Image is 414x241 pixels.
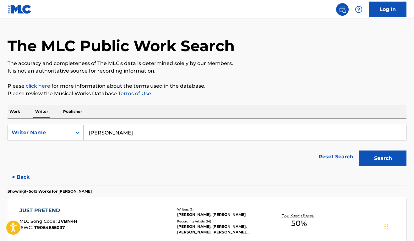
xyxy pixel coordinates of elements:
[315,150,356,164] a: Reset Search
[8,90,406,97] p: Please review the Musical Works Database
[8,60,406,67] p: The accuracy and completeness of The MLC's data is determined solely by our Members.
[8,36,235,55] h1: The MLC Public Work Search
[8,67,406,75] p: It is not an authoritative source for recording information.
[19,207,77,214] div: JUST PRETEND
[8,125,406,169] form: Search Form
[26,83,50,89] a: click here
[369,2,406,17] a: Log In
[8,169,45,185] button: < Back
[34,225,65,230] span: T9054855037
[19,225,34,230] span: ISWC :
[282,213,316,218] p: Total Known Shares:
[352,3,365,16] div: Help
[384,217,388,236] div: Drag
[177,207,266,212] div: Writers ( 2 )
[12,129,68,136] div: Writer Name
[291,218,307,229] span: 50 %
[177,212,266,217] div: [PERSON_NAME], [PERSON_NAME]
[359,151,406,166] button: Search
[383,211,414,241] iframe: Chat Widget
[355,6,362,13] img: help
[58,218,77,224] span: JVBN4H
[177,219,266,224] div: Recording Artists ( 14 )
[339,6,346,13] img: search
[19,218,58,224] span: MLC Song Code :
[61,105,84,118] p: Publisher
[8,82,406,90] p: Please for more information about the terms used in the database.
[8,105,22,118] p: Work
[8,5,32,14] img: MLC Logo
[33,105,50,118] p: Writer
[177,224,266,235] div: [PERSON_NAME], [PERSON_NAME], [PERSON_NAME], [PERSON_NAME], [PERSON_NAME]
[8,189,92,194] p: Showing 1 - 5 of 5 Works for [PERSON_NAME]
[117,90,151,96] a: Terms of Use
[336,3,349,16] a: Public Search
